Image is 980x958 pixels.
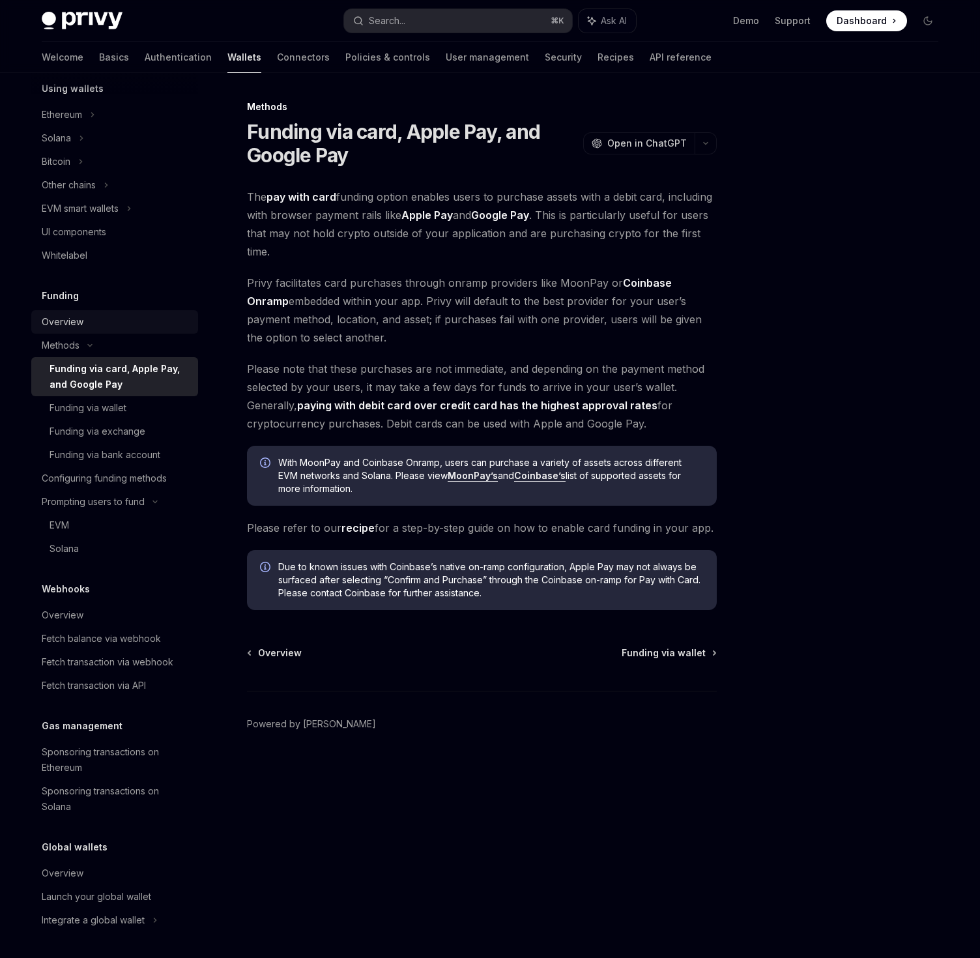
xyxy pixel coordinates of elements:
[31,443,198,467] a: Funding via bank account
[50,361,190,392] div: Funding via card, Apple Pay, and Google Pay
[42,718,122,734] h5: Gas management
[277,42,330,73] a: Connectors
[42,471,167,486] div: Configuring funding methods
[227,42,261,73] a: Wallets
[42,130,71,146] div: Solana
[31,537,198,560] a: Solana
[446,42,529,73] a: User management
[601,14,627,27] span: Ask AI
[42,494,145,510] div: Prompting users to fund
[837,14,887,27] span: Dashboard
[258,646,302,660] span: Overview
[42,783,190,815] div: Sponsoring transactions on Solana
[42,201,119,216] div: EVM smart wallets
[598,42,634,73] a: Recipes
[278,456,704,495] span: With MoonPay and Coinbase Onramp, users can purchase a variety of assets across different EVM net...
[42,288,79,304] h5: Funding
[31,779,198,819] a: Sponsoring transactions on Solana
[247,188,717,261] span: The funding option enables users to purchase assets with a debit card, including with browser pay...
[344,9,572,33] button: Search...⌘K
[248,646,302,660] a: Overview
[42,744,190,776] div: Sponsoring transactions on Ethereum
[545,42,582,73] a: Security
[31,514,198,537] a: EVM
[31,310,198,334] a: Overview
[42,338,79,353] div: Methods
[267,190,336,203] strong: pay with card
[369,13,405,29] div: Search...
[31,650,198,674] a: Fetch transaction via webhook
[42,42,83,73] a: Welcome
[42,912,145,928] div: Integrate a global wallet
[650,42,712,73] a: API reference
[260,562,273,575] svg: Info
[42,654,173,670] div: Fetch transaction via webhook
[826,10,907,31] a: Dashboard
[42,12,122,30] img: dark logo
[401,209,453,222] strong: Apple Pay
[31,244,198,267] a: Whitelabel
[247,718,376,731] a: Powered by [PERSON_NAME]
[622,646,706,660] span: Funding via wallet
[31,396,198,420] a: Funding via wallet
[42,865,83,881] div: Overview
[260,457,273,471] svg: Info
[42,177,96,193] div: Other chains
[579,9,636,33] button: Ask AI
[622,646,715,660] a: Funding via wallet
[247,274,717,347] span: Privy facilitates card purchases through onramp providers like MoonPay or embedded within your ap...
[42,314,83,330] div: Overview
[31,420,198,443] a: Funding via exchange
[31,220,198,244] a: UI components
[99,42,129,73] a: Basics
[278,560,704,600] span: Due to known issues with Coinbase’s native on-ramp configuration, Apple Pay may not always be sur...
[917,10,938,31] button: Toggle dark mode
[341,521,375,535] a: recipe
[145,42,212,73] a: Authentication
[247,360,717,433] span: Please note that these purchases are not immediate, and depending on the payment method selected ...
[42,107,82,123] div: Ethereum
[775,14,811,27] a: Support
[31,740,198,779] a: Sponsoring transactions on Ethereum
[42,154,70,169] div: Bitcoin
[247,519,717,537] span: Please refer to our for a step-by-step guide on how to enable card funding in your app.
[50,424,145,439] div: Funding via exchange
[31,862,198,885] a: Overview
[31,603,198,627] a: Overview
[50,517,69,533] div: EVM
[50,447,160,463] div: Funding via bank account
[471,209,529,222] strong: Google Pay
[31,674,198,697] a: Fetch transaction via API
[733,14,759,27] a: Demo
[42,224,106,240] div: UI components
[247,120,578,167] h1: Funding via card, Apple Pay, and Google Pay
[31,885,198,908] a: Launch your global wallet
[42,581,90,597] h5: Webhooks
[42,889,151,905] div: Launch your global wallet
[42,678,146,693] div: Fetch transaction via API
[31,357,198,396] a: Funding via card, Apple Pay, and Google Pay
[583,132,695,154] button: Open in ChatGPT
[42,839,108,855] h5: Global wallets
[345,42,430,73] a: Policies & controls
[42,248,87,263] div: Whitelabel
[297,399,657,412] strong: paying with debit card over credit card has the highest approval rates
[607,137,687,150] span: Open in ChatGPT
[50,541,79,557] div: Solana
[42,607,83,623] div: Overview
[42,631,161,646] div: Fetch balance via webhook
[448,470,498,482] a: MoonPay’s
[247,100,717,113] div: Methods
[551,16,564,26] span: ⌘ K
[31,627,198,650] a: Fetch balance via webhook
[31,467,198,490] a: Configuring funding methods
[514,470,566,482] a: Coinbase’s
[50,400,126,416] div: Funding via wallet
